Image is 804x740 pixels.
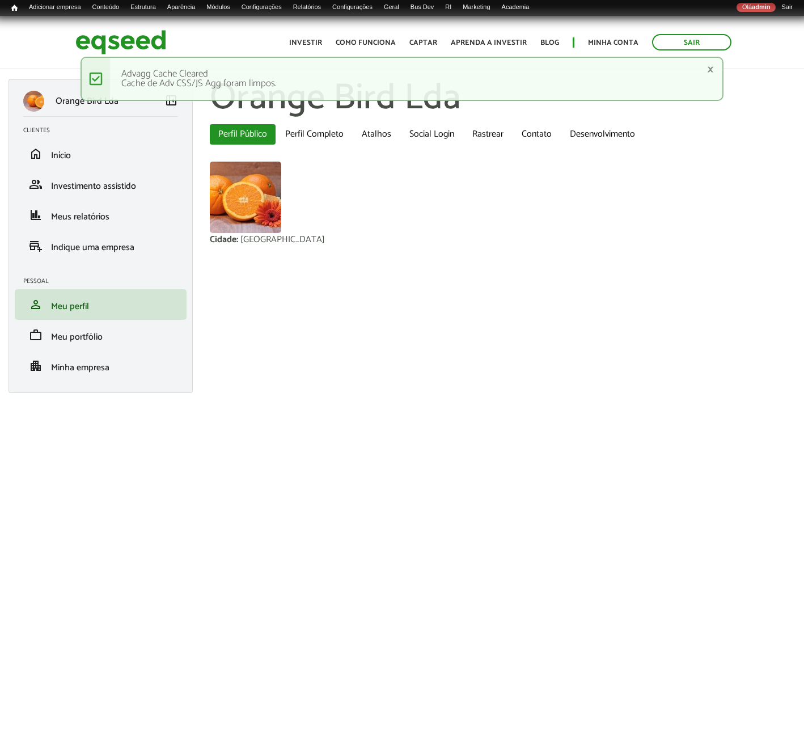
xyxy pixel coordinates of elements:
img: EqSeed [75,27,166,57]
h2: Clientes [23,127,187,134]
a: Blog [540,39,559,46]
div: Cidade [210,235,240,244]
a: Adicionar empresa [23,3,87,12]
a: Configurações [236,3,287,12]
a: Como funciona [336,39,396,46]
span: Meus relatórios [51,209,109,225]
span: Meu perfil [51,299,89,314]
a: Contato [513,124,560,145]
a: Início [6,3,23,14]
p: Orange Bird Lda [56,96,119,107]
a: Social Login [401,124,463,145]
span: : [236,232,238,247]
li: Indique uma empresa [15,230,187,261]
a: Perfil Completo [277,124,352,145]
strong: admin [752,3,770,10]
a: Atalhos [353,124,400,145]
a: financeMeus relatórios [23,208,178,222]
span: finance [29,208,43,222]
a: RI [439,3,457,12]
div: [GEOGRAPHIC_DATA] [240,235,325,244]
a: apartmentMinha empresa [23,359,178,373]
a: Academia [496,3,535,12]
a: Rastrear [464,124,512,145]
span: Investimento assistido [51,179,136,194]
a: Captar [409,39,437,46]
span: work [29,328,43,342]
a: Configurações [327,3,378,12]
a: Ver perfil do usuário. [210,162,281,233]
li: Investimento assistido [15,169,187,200]
a: workMeu portfólio [23,328,178,342]
span: apartment [29,359,43,373]
span: home [29,147,43,160]
span: person [29,298,43,311]
span: group [29,177,43,191]
li: Minha empresa [15,350,187,381]
a: Perfil Público [210,124,276,145]
a: groupInvestimento assistido [23,177,178,191]
a: × [707,64,714,75]
a: Investir [289,39,322,46]
li: Advagg Cache Cleared [121,69,700,79]
a: Aparência [162,3,201,12]
a: Sair [652,34,731,50]
a: personMeu perfil [23,298,178,311]
li: Meu perfil [15,289,187,320]
a: Minha conta [588,39,638,46]
a: Desenvolvimento [561,124,644,145]
a: homeInício [23,147,178,160]
span: Início [11,4,18,12]
span: Início [51,148,71,163]
a: Módulos [201,3,236,12]
a: Relatórios [287,3,327,12]
a: Marketing [457,3,496,12]
img: Foto de Orange Bird Lda [210,162,281,233]
a: Sair [776,3,798,12]
li: Início [15,138,187,169]
a: Geral [378,3,405,12]
a: add_businessIndique uma empresa [23,239,178,252]
span: Minha empresa [51,360,109,375]
a: Oláadmin [737,3,776,12]
li: Meu portfólio [15,320,187,350]
li: Meus relatórios [15,200,187,230]
span: Meu portfólio [51,329,103,345]
li: Cache de Adv CSS/JS Agg foram limpos. [121,79,700,88]
span: Indique uma empresa [51,240,134,255]
a: Conteúdo [87,3,125,12]
a: Estrutura [125,3,162,12]
a: Bus Dev [405,3,440,12]
span: add_business [29,239,43,252]
a: Aprenda a investir [451,39,527,46]
h1: Orange Bird Lda [210,79,796,119]
h2: Pessoal [23,278,187,285]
